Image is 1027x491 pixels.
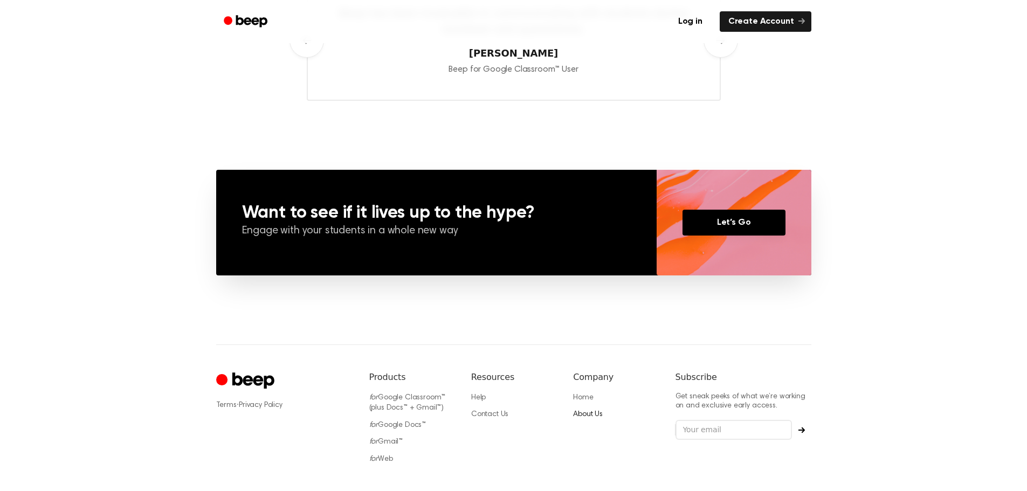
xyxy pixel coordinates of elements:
a: forGoogle Classroom™ (plus Docs™ + Gmail™) [369,394,446,412]
a: Let’s Go [683,210,785,236]
i: for [369,421,378,429]
input: Your email [676,420,792,440]
h6: Resources [471,371,556,384]
a: Help [471,394,486,402]
a: Home [573,394,593,402]
h6: Subscribe [676,371,811,384]
div: · [216,400,352,411]
p: Engage with your students in a whole new way [242,224,631,239]
a: forGmail™ [369,438,403,446]
button: Subscribe [792,427,811,433]
h3: Want to see if it lives up to the hype? [242,204,631,222]
a: Beep [216,11,277,32]
a: About Us [573,411,603,418]
a: Privacy Policy [239,402,282,409]
i: for [369,438,378,446]
a: Log in [667,9,713,34]
h6: Products [369,371,454,384]
i: for [369,455,378,463]
a: Cruip [216,371,277,392]
p: Get sneak peeks of what we’re working on and exclusive early access. [676,392,811,411]
h6: Company [573,371,658,384]
a: Create Account [720,11,811,32]
i: for [369,394,378,402]
a: Contact Us [471,411,508,418]
span: Beep for Google Classroom™ User [449,65,578,74]
a: forGoogle Docs™ [369,421,426,429]
a: forWeb [369,455,393,463]
a: Terms [216,402,237,409]
cite: [PERSON_NAME] [319,46,709,60]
